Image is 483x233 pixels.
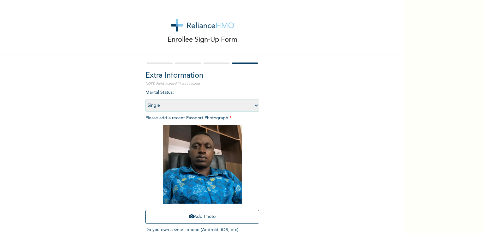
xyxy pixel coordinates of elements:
[145,90,259,108] span: Marital Status :
[145,81,259,86] p: NOTE: Fields marked (*) are required
[163,125,242,204] img: Crop
[145,70,259,81] h2: Extra Information
[171,19,234,32] img: logo
[168,35,237,45] p: Enrollee Sign-Up Form
[145,210,259,224] button: Add Photo
[145,116,259,227] span: Please add a recent Passport Photograph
